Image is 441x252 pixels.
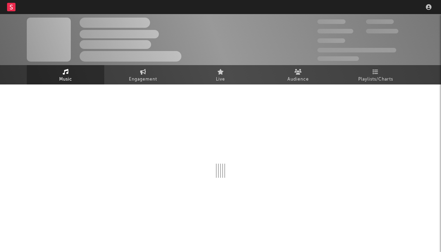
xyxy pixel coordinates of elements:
a: Playlists/Charts [337,65,414,84]
span: 50,000,000 [317,29,353,33]
a: Live [182,65,259,84]
span: Music [59,75,72,84]
span: Playlists/Charts [358,75,393,84]
span: 1,000,000 [366,29,398,33]
span: Jump Score: 85.0 [317,56,359,61]
span: 100,000 [366,19,394,24]
a: Music [27,65,104,84]
span: Audience [287,75,309,84]
span: 50,000,000 Monthly Listeners [317,48,396,52]
span: Live [216,75,225,84]
a: Engagement [104,65,182,84]
a: Audience [259,65,337,84]
span: 300,000 [317,19,346,24]
span: 100,000 [317,38,345,43]
span: Engagement [129,75,157,84]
